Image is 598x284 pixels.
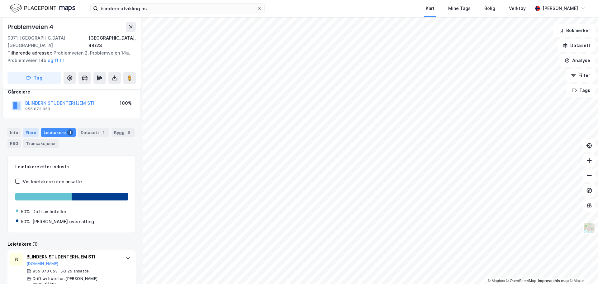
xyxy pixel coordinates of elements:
a: Mapbox [488,279,505,283]
div: BLINDERN STUDENTERHJEM STI [26,253,119,261]
div: Drift av hoteller [32,208,66,215]
div: 50% [21,218,30,225]
div: 955 073 053 [25,107,50,112]
div: 1 [67,129,73,136]
div: Vis leietakere uten ansatte [23,178,82,185]
div: 25 ansatte [68,269,89,274]
button: Tags [567,84,596,97]
img: logo.f888ab2527a4732fd821a326f86c7f29.svg [10,3,75,14]
button: Analyse [559,54,596,67]
div: 955 073 053 [33,269,58,274]
button: Tag [7,72,61,84]
div: Mine Tags [448,5,471,12]
div: Verktøy [509,5,526,12]
div: [PERSON_NAME] [543,5,578,12]
img: Z [583,222,595,234]
div: Problemveien 4 [7,22,55,32]
div: 50% [21,208,30,215]
a: Improve this map [538,279,569,283]
div: Leietakere (1) [7,240,136,248]
div: Datasett [78,128,109,137]
div: [PERSON_NAME] overnatting [32,218,94,225]
div: Kart [426,5,434,12]
a: OpenStreetMap [506,279,536,283]
div: ESG [7,139,21,147]
div: Leietakere etter industri [15,163,128,171]
div: Problemveien 2, Problemveien 14a, Problemveien 14b [7,49,131,64]
div: [GEOGRAPHIC_DATA], 44/23 [88,34,136,49]
div: Bygg [112,128,135,137]
input: Søk på adresse, matrikkel, gårdeiere, leietakere eller personer [98,4,257,13]
div: Eiere [23,128,39,137]
div: 100% [120,99,132,107]
div: Gårdeiere [8,88,135,96]
button: Datasett [558,39,596,52]
button: [DOMAIN_NAME] [26,261,59,266]
div: Info [7,128,21,137]
button: Bokmerker [553,24,596,37]
button: Filter [566,69,596,82]
div: 6 [126,129,132,136]
div: 1 [100,129,107,136]
iframe: Chat Widget [567,254,598,284]
div: Leietakere [41,128,76,137]
div: Transaksjoner [23,139,59,147]
span: Tilhørende adresser: [7,50,54,55]
div: 0371, [GEOGRAPHIC_DATA], [GEOGRAPHIC_DATA] [7,34,88,49]
div: Bolig [484,5,495,12]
